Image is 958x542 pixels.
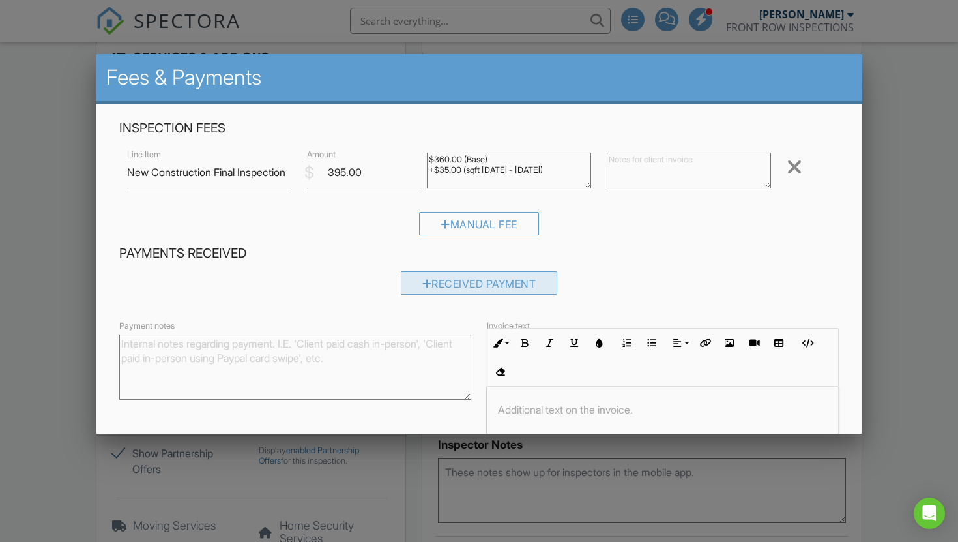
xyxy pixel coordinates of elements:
div: Received Payment [401,271,558,295]
button: Ordered List [615,331,639,355]
button: Insert Table [766,331,791,355]
label: Amount [307,149,336,160]
button: Colors [587,331,611,355]
div: $ [304,162,314,184]
button: Align [667,331,692,355]
label: Line Item [127,149,161,160]
h4: Inspection Fees [119,120,839,137]
button: Code View [794,331,819,355]
button: Insert Image (⌘P) [717,331,742,355]
label: Payment notes [119,320,175,332]
button: Inline Style [487,331,512,355]
button: Unordered List [639,331,664,355]
h4: Payments Received [119,245,839,262]
a: Received Payment [401,280,558,294]
div: Open Intercom Messenger [914,498,945,529]
button: Underline (⌘U) [562,331,587,355]
button: Insert Link (⌘K) [692,331,717,355]
h2: Fees & Payments [106,65,852,91]
a: Manual Fee [419,220,539,233]
textarea: $360.00 (Base) +$35.00 (sqft [DATE] - [DATE]) [427,153,591,188]
div: Manual Fee [419,212,539,235]
button: Clear Formatting [487,359,512,384]
button: Italic (⌘I) [537,331,562,355]
label: Invoice text [487,320,530,332]
button: Insert Video [742,331,766,355]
